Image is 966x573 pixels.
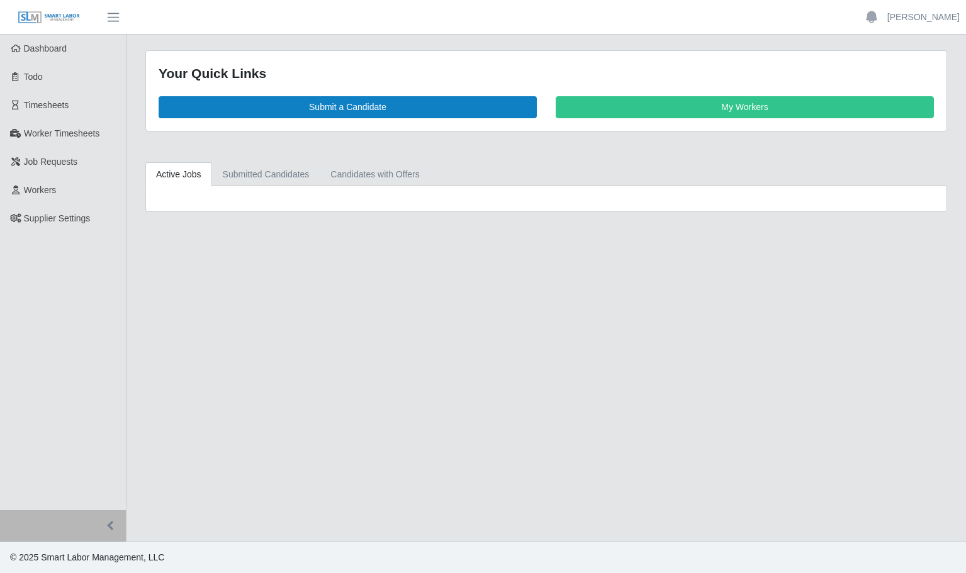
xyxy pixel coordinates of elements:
span: Dashboard [24,43,67,53]
span: Timesheets [24,100,69,110]
a: Active Jobs [145,162,212,187]
a: My Workers [556,96,934,118]
span: Supplier Settings [24,213,91,223]
span: Worker Timesheets [24,128,99,138]
img: SLM Logo [18,11,81,25]
span: © 2025 Smart Labor Management, LLC [10,552,164,562]
a: Submit a Candidate [159,96,537,118]
span: Todo [24,72,43,82]
span: Job Requests [24,157,78,167]
div: Your Quick Links [159,64,934,84]
a: [PERSON_NAME] [887,11,960,24]
span: Workers [24,185,57,195]
a: Candidates with Offers [320,162,430,187]
a: Submitted Candidates [212,162,320,187]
